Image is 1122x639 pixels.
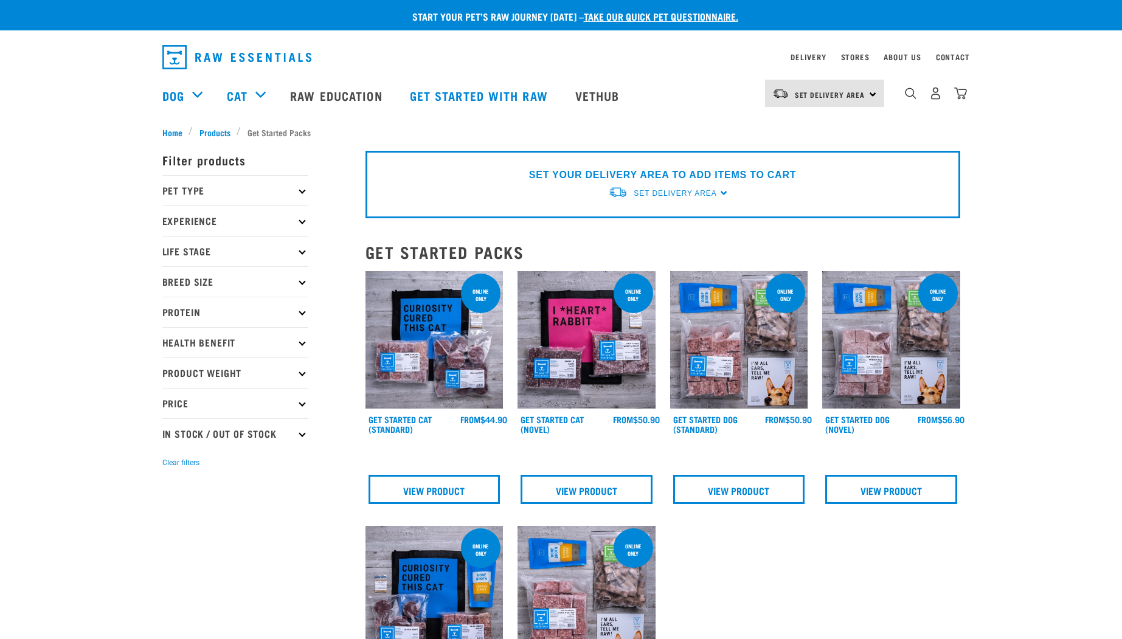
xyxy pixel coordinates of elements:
[162,297,308,327] p: Protein
[162,126,182,139] span: Home
[563,71,635,120] a: Vethub
[227,86,248,105] a: Cat
[918,415,964,424] div: $56.90
[670,271,808,409] img: NSP Dog Standard Update
[365,243,960,261] h2: Get Started Packs
[822,271,960,409] img: NSP Dog Novel Update
[162,266,308,297] p: Breed Size
[613,417,633,421] span: FROM
[162,327,308,357] p: Health Benefit
[460,417,480,421] span: FROM
[765,415,812,424] div: $50.90
[918,282,958,308] div: online only
[369,475,500,504] a: View Product
[162,388,308,418] p: Price
[673,475,805,504] a: View Product
[765,417,785,421] span: FROM
[825,475,957,504] a: View Product
[162,86,184,105] a: Dog
[162,457,199,468] button: Clear filters
[369,417,432,431] a: Get Started Cat (Standard)
[162,126,189,139] a: Home
[461,537,500,562] div: online only
[518,271,656,409] img: Assortment Of Raw Essential Products For Cats Including, Pink And Black Tote Bag With "I *Heart* ...
[162,145,308,175] p: Filter products
[162,418,308,449] p: In Stock / Out Of Stock
[162,236,308,266] p: Life Stage
[153,40,970,74] nav: dropdown navigation
[278,71,397,120] a: Raw Education
[884,55,921,59] a: About Us
[162,175,308,206] p: Pet Type
[936,55,970,59] a: Contact
[673,417,738,431] a: Get Started Dog (Standard)
[614,537,653,562] div: online only
[613,415,660,424] div: $50.90
[614,282,653,308] div: online only
[954,87,967,100] img: home-icon@2x.png
[841,55,870,59] a: Stores
[162,45,311,69] img: Raw Essentials Logo
[795,92,865,97] span: Set Delivery Area
[772,88,789,99] img: van-moving.png
[929,87,942,100] img: user.png
[825,417,890,431] a: Get Started Dog (Novel)
[398,71,563,120] a: Get started with Raw
[529,168,796,182] p: SET YOUR DELIVERY AREA TO ADD ITEMS TO CART
[791,55,826,59] a: Delivery
[521,475,653,504] a: View Product
[918,417,938,421] span: FROM
[634,189,716,198] span: Set Delivery Area
[162,126,960,139] nav: breadcrumbs
[162,206,308,236] p: Experience
[608,186,628,199] img: van-moving.png
[199,126,230,139] span: Products
[162,357,308,388] p: Product Weight
[193,126,237,139] a: Products
[766,282,805,308] div: online only
[584,13,738,19] a: take our quick pet questionnaire.
[365,271,504,409] img: Assortment Of Raw Essential Products For Cats Including, Blue And Black Tote Bag With "Curiosity ...
[905,88,916,99] img: home-icon-1@2x.png
[460,415,507,424] div: $44.90
[461,282,500,308] div: online only
[521,417,584,431] a: Get Started Cat (Novel)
